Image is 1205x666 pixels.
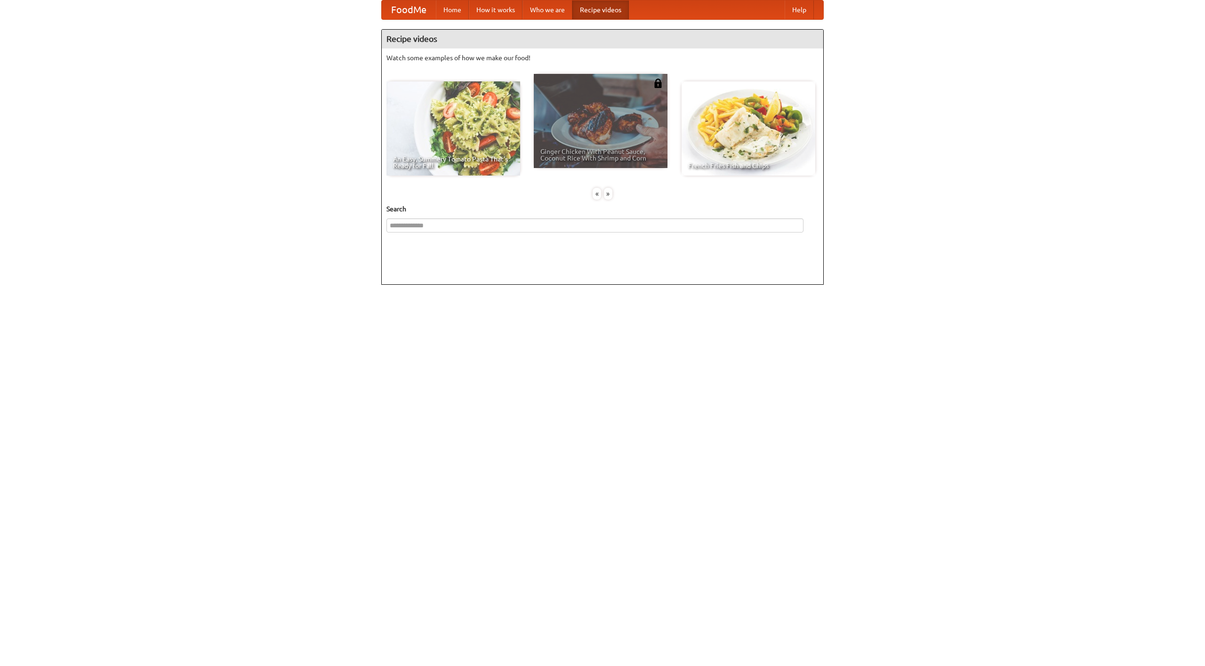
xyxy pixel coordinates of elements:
[382,30,823,48] h4: Recipe videos
[393,156,514,169] span: An Easy, Summery Tomato Pasta That's Ready for Fall
[593,188,601,200] div: «
[688,162,809,169] span: French Fries Fish and Chips
[522,0,572,19] a: Who we are
[386,204,819,214] h5: Search
[682,81,815,176] a: French Fries Fish and Chips
[386,81,520,176] a: An Easy, Summery Tomato Pasta That's Ready for Fall
[572,0,629,19] a: Recipe videos
[785,0,814,19] a: Help
[386,53,819,63] p: Watch some examples of how we make our food!
[382,0,436,19] a: FoodMe
[436,0,469,19] a: Home
[604,188,612,200] div: »
[653,79,663,88] img: 483408.png
[469,0,522,19] a: How it works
